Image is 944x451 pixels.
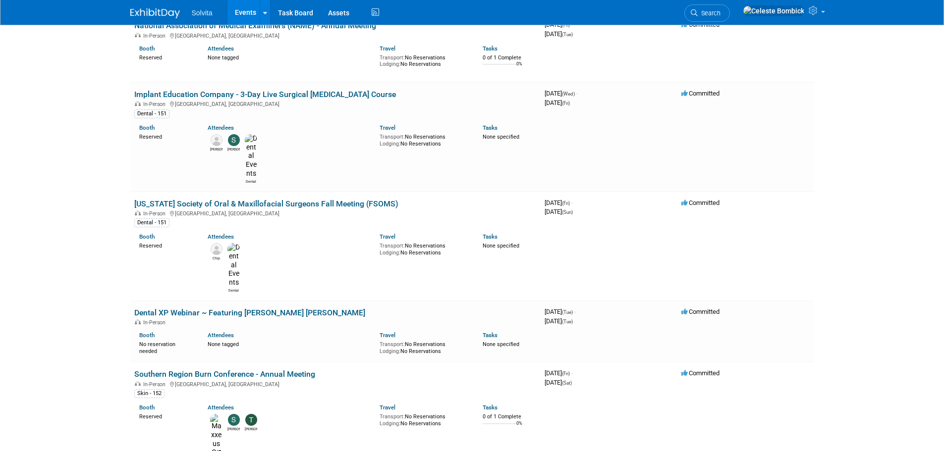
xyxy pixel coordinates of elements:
[228,134,240,146] img: Scott Campbell
[139,124,155,131] a: Booth
[134,199,398,208] a: [US_STATE] Society of Oral & Maxillofacial Surgeons Fall Meeting (FSOMS)
[698,9,721,17] span: Search
[139,132,193,141] div: Reserved
[483,341,519,348] span: None specified
[681,308,720,315] span: Committed
[134,31,537,39] div: [GEOGRAPHIC_DATA], [GEOGRAPHIC_DATA]
[134,100,537,107] div: [GEOGRAPHIC_DATA], [GEOGRAPHIC_DATA]
[134,109,169,118] div: Dental - 151
[227,426,240,432] div: Sharon Smith
[684,4,730,22] a: Search
[562,209,573,215] span: (Sun)
[135,381,141,386] img: In-Person Event
[143,319,168,326] span: In-Person
[681,90,720,97] span: Committed
[208,45,234,52] a: Attendees
[562,371,570,376] span: (Fri)
[134,21,376,30] a: National Association of Medical Examiners (NAME) - Annual Meeting
[380,413,405,420] span: Transport:
[545,90,578,97] span: [DATE]
[135,210,141,215] img: In-Person Event
[139,233,155,240] a: Booth
[576,90,578,97] span: -
[380,332,395,339] a: Travel
[245,178,257,184] div: Dental Events
[516,61,522,75] td: 0%
[545,199,573,206] span: [DATE]
[245,426,257,432] div: Tyler Cunningham
[545,379,572,386] span: [DATE]
[134,369,315,379] a: Southern Region Burn Conference - Annual Meeting
[545,369,573,377] span: [DATE]
[380,134,405,140] span: Transport:
[192,9,213,17] span: Solvita
[227,243,240,287] img: Dental Events
[134,218,169,227] div: Dental - 151
[143,210,168,217] span: In-Person
[562,91,575,97] span: (Wed)
[135,33,141,38] img: In-Person Event
[139,411,193,420] div: Reserved
[134,209,537,217] div: [GEOGRAPHIC_DATA], [GEOGRAPHIC_DATA]
[562,100,570,106] span: (Fri)
[208,332,234,339] a: Attendees
[562,32,573,37] span: (Tue)
[208,124,234,131] a: Attendees
[380,61,400,67] span: Lodging:
[483,243,519,249] span: None specified
[130,8,180,18] img: ExhibitDay
[483,404,498,411] a: Tasks
[483,54,537,61] div: 0 of 1 Complete
[210,255,222,261] div: Chip Shafer
[380,411,468,427] div: No Reservations No Reservations
[208,339,372,348] div: None tagged
[574,308,576,315] span: -
[208,233,234,240] a: Attendees
[208,52,372,61] div: None tagged
[139,332,155,339] a: Booth
[545,30,573,38] span: [DATE]
[483,413,537,420] div: 0 of 1 Complete
[681,369,720,377] span: Committed
[143,381,168,388] span: In-Person
[227,146,240,152] div: Scott Campbell
[380,420,400,427] span: Lodging:
[143,101,168,107] span: In-Person
[571,369,573,377] span: -
[545,317,573,325] span: [DATE]
[139,52,193,61] div: Reserved
[743,5,805,16] img: Celeste Bombick
[211,243,222,255] img: Chip Shafer
[208,404,234,411] a: Attendees
[483,332,498,339] a: Tasks
[380,124,395,131] a: Travel
[516,421,522,434] td: 0%
[134,308,365,317] a: Dental XP Webinar ~ Featuring [PERSON_NAME] [PERSON_NAME]
[380,241,468,256] div: No Reservations No Reservations
[139,241,193,250] div: Reserved
[134,90,396,99] a: Implant Education Company - 3-Day Live Surgical [MEDICAL_DATA] Course
[380,45,395,52] a: Travel
[562,319,573,324] span: (Tue)
[571,199,573,206] span: -
[245,134,257,178] img: Dental Events
[380,52,468,68] div: No Reservations No Reservations
[139,45,155,52] a: Booth
[380,250,400,256] span: Lodging:
[380,132,468,147] div: No Reservations No Reservations
[681,199,720,206] span: Committed
[562,380,572,386] span: (Sat)
[135,319,141,324] img: In-Person Event
[143,33,168,39] span: In-Person
[134,389,165,398] div: Skin - 152
[380,404,395,411] a: Travel
[483,134,519,140] span: None specified
[380,348,400,354] span: Lodging:
[211,134,222,146] img: David Garfinkel
[380,341,405,348] span: Transport:
[380,141,400,147] span: Lodging:
[380,243,405,249] span: Transport:
[483,233,498,240] a: Tasks
[545,208,573,215] span: [DATE]
[483,124,498,131] a: Tasks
